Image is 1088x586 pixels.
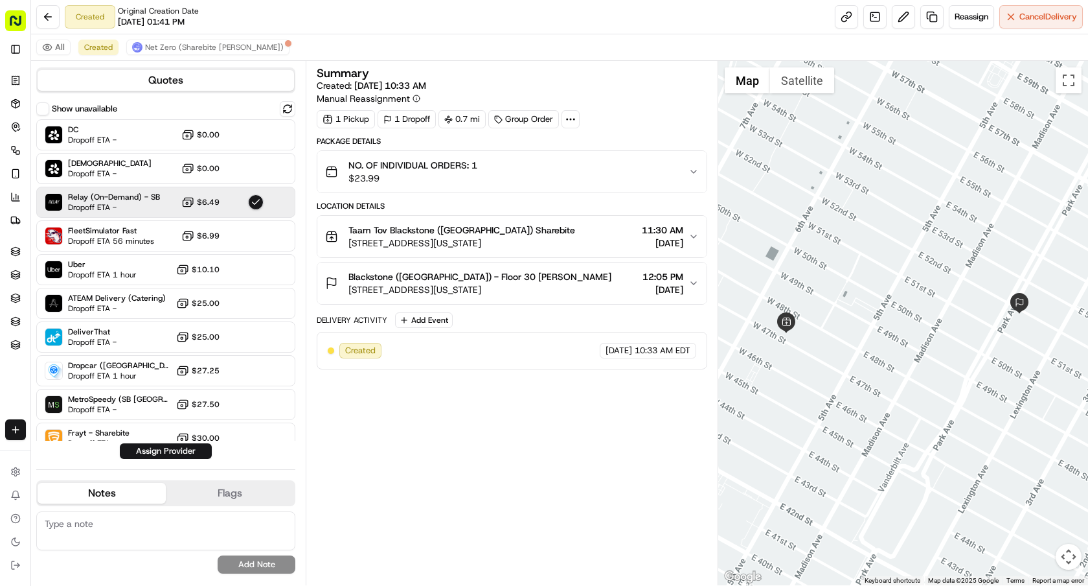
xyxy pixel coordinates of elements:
[45,194,62,211] img: Relay (On-Demand) - SB
[176,297,220,310] button: $25.00
[68,202,159,213] span: Dropoff ETA -
[865,576,920,585] button: Keyboard shortcuts
[58,124,212,137] div: Start new chat
[955,11,988,23] span: Reassign
[348,159,477,172] span: NO. OF INDIVIDUAL ORDERS: 1
[117,201,143,211] span: [DATE]
[317,79,426,92] span: Created:
[1006,577,1025,584] a: Terms (opens in new tab)
[68,124,117,135] span: DC
[68,394,171,404] span: MetroSpeedy (SB [GEOGRAPHIC_DATA])
[45,396,62,413] img: MetroSpeedy (SB NYC)
[118,6,199,16] span: Original Creation Date
[26,255,99,268] span: Knowledge Base
[68,293,166,303] span: ATEAM Delivery (Catering)
[68,259,137,270] span: Uber
[45,228,62,244] img: FleetSimulator Fast
[45,329,62,346] img: DeliverThat
[109,201,114,211] span: •
[68,438,130,449] span: Dropoff ETA -
[13,52,236,73] p: Welcome 👋
[197,130,220,140] span: $0.00
[68,428,130,438] span: Frayt - Sharebite
[197,231,220,241] span: $6.99
[378,110,436,128] div: 1 Dropoff
[928,577,999,584] span: Map data ©2025 Google
[122,255,208,268] span: API Documentation
[78,40,119,55] button: Created
[1056,544,1082,570] button: Map camera controls
[725,67,770,93] button: Show street map
[181,196,220,209] button: $6.49
[126,40,289,55] button: Net Zero (Sharebite [PERSON_NAME])
[642,224,683,237] span: 11:30 AM
[13,256,23,266] div: 📗
[68,226,154,236] span: FleetSimulator Fast
[145,42,284,53] span: Net Zero (Sharebite [PERSON_NAME])
[999,5,1083,29] button: CancelDelivery
[348,283,611,296] span: [STREET_ADDRESS][US_STATE]
[68,236,154,246] span: Dropoff ETA 56 minutes
[40,201,107,211] span: Klarizel Pensader
[317,201,707,211] div: Location Details
[635,345,690,357] span: 10:33 AM EDT
[192,264,220,275] span: $10.10
[27,124,51,147] img: 1724597045416-56b7ee45-8013-43a0-a6f9-03cb97ddad50
[104,250,213,273] a: 💻API Documentation
[317,315,387,325] div: Delivery Activity
[192,399,220,410] span: $27.50
[345,345,376,357] span: Created
[45,126,62,143] img: Sharebite (Onfleet)
[642,270,683,283] span: 12:05 PM
[1019,11,1077,23] span: Cancel Delivery
[68,135,117,145] span: Dropoff ETA -
[642,283,683,296] span: [DATE]
[348,172,477,185] span: $23.99
[317,110,375,128] div: 1 Pickup
[68,360,171,371] span: Dropcar ([GEOGRAPHIC_DATA] 1)
[166,483,294,504] button: Flags
[181,162,220,175] button: $0.00
[354,80,426,91] span: [DATE] 10:33 AM
[197,197,220,207] span: $6.49
[68,270,137,280] span: Dropoff ETA 1 hour
[52,103,117,115] label: Show unavailable
[68,337,117,347] span: Dropoff ETA -
[176,364,220,377] button: $27.25
[176,432,220,445] button: $30.00
[192,298,220,309] span: $25.00
[606,345,632,357] span: [DATE]
[770,67,834,93] button: Show satellite imagery
[317,92,410,105] span: Manual Reassignment
[317,136,707,146] div: Package Details
[1032,577,1084,584] a: Report a map error
[45,295,62,312] img: ATEAM Delivery (Catering)
[317,216,707,257] button: Taam Tov Blackstone ([GEOGRAPHIC_DATA]) Sharebite[STREET_ADDRESS][US_STATE]11:30 AM[DATE]
[8,250,104,273] a: 📗Knowledge Base
[317,67,369,79] h3: Summary
[38,70,294,91] button: Quotes
[13,169,87,179] div: Past conversations
[13,13,39,39] img: Nash
[68,371,159,381] span: Dropoff ETA 1 hour
[68,192,160,202] span: Relay (On-Demand) - SB
[949,5,994,29] button: Reassign
[13,124,36,147] img: 1736555255976-a54dd68f-1ca7-489b-9aae-adbdc363a1c4
[176,263,220,276] button: $10.10
[1056,67,1082,93] button: Toggle fullscreen view
[192,433,220,443] span: $30.00
[68,327,117,337] span: DeliverThat
[488,110,559,128] div: Group Order
[91,286,157,296] a: Powered byPylon
[176,331,220,344] button: $25.00
[192,332,220,342] span: $25.00
[395,312,453,328] button: Add Event
[45,430,62,447] img: Frayt - Sharebite
[317,151,707,193] button: NO. OF INDIVIDUAL ORDERS: 1$23.99
[120,443,212,459] button: Assign Provider
[68,404,159,415] span: Dropoff ETA -
[197,163,220,174] span: $0.00
[68,158,152,169] span: [DEMOGRAPHIC_DATA]
[129,287,157,296] span: Pylon
[45,261,62,278] img: Uber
